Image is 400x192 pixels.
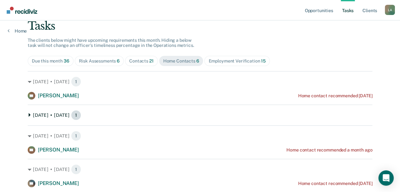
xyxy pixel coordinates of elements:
div: Home contact recommended a month ago [286,147,372,153]
span: 1 [71,77,81,87]
div: Contacts [129,58,154,64]
span: 6 [196,58,199,63]
span: [PERSON_NAME] [38,180,79,186]
img: Recidiviz [7,7,37,14]
span: 21 [149,58,154,63]
button: Profile dropdown button [385,5,395,15]
div: Risk Assessments [79,58,120,64]
div: [DATE] • [DATE] 1 [28,110,372,120]
div: Home contact recommended [DATE] [298,181,372,186]
span: 15 [261,58,266,63]
span: [PERSON_NAME] [38,92,79,99]
span: 1 [71,131,81,141]
span: 6 [117,58,120,63]
span: 1 [71,110,81,120]
div: [DATE] • [DATE] 1 [28,131,372,141]
div: L A [385,5,395,15]
div: Employment Verification [208,58,265,64]
div: Due this month [32,58,69,64]
span: 1 [71,164,81,174]
a: Home [8,28,27,34]
span: The clients below might have upcoming requirements this month. Hiding a below task will not chang... [28,38,194,48]
div: Home contact recommended [DATE] [298,93,372,99]
span: 36 [64,58,69,63]
div: Tasks [28,19,372,33]
div: Home Contacts [163,58,199,64]
span: [PERSON_NAME] [38,147,79,153]
div: [DATE] • [DATE] 1 [28,164,372,174]
div: [DATE] • [DATE] 1 [28,77,372,87]
div: Open Intercom Messenger [378,170,394,186]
